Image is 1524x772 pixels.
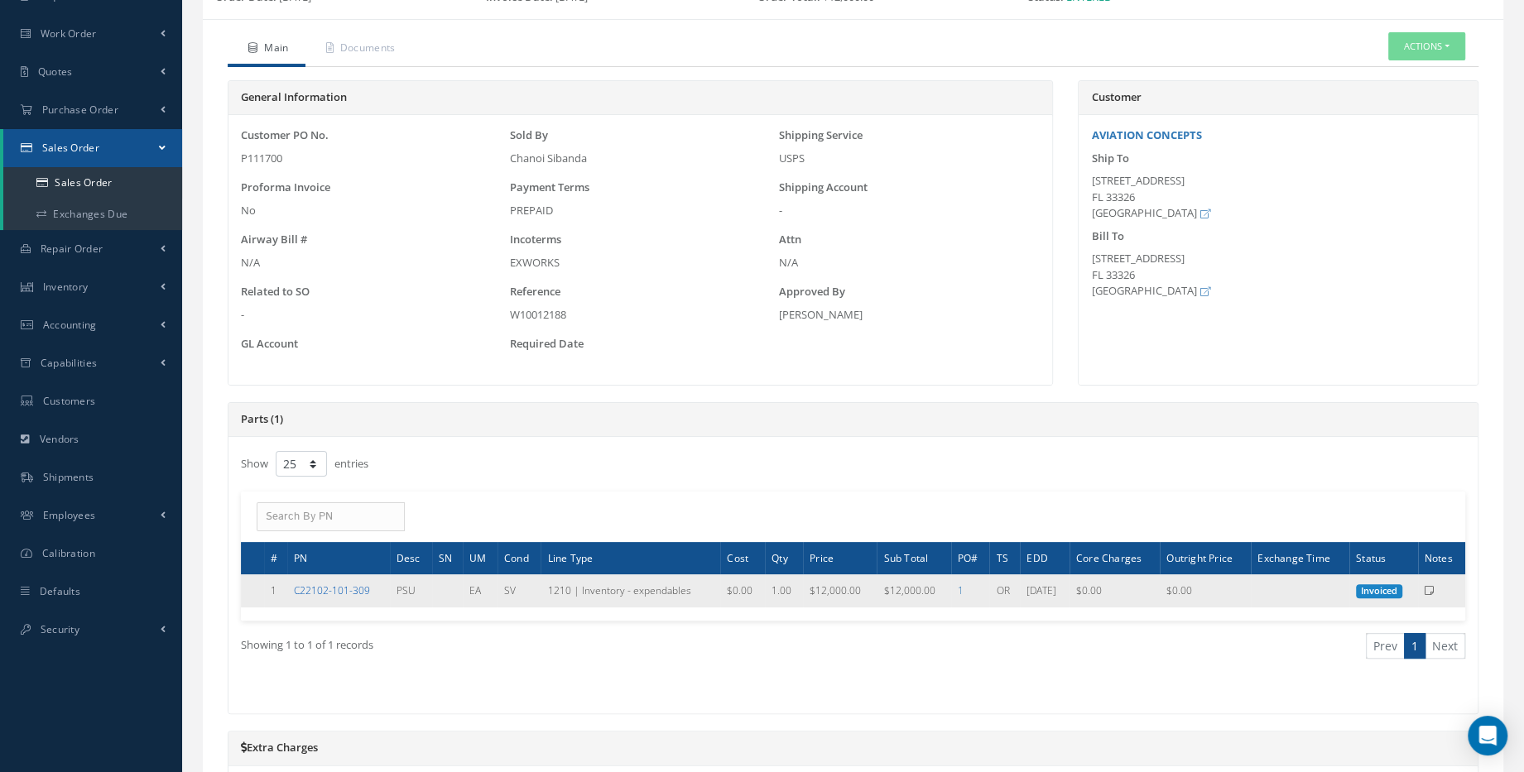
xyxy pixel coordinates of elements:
a: Sales Order [3,167,182,199]
div: - [779,203,1040,219]
label: Shipping Service [779,127,863,144]
h5: Customer [1091,91,1465,104]
label: Attn [779,232,801,248]
td: SV [498,574,541,607]
span: $12,000.00 [883,583,935,597]
label: Sold By [510,127,548,144]
a: 1 [958,583,964,597]
h5: Parts (1) [241,413,1465,426]
span: Employees [43,508,96,522]
label: entries [334,449,368,472]
div: P111700 [241,151,502,167]
div: N/A [241,255,502,271]
a: Sales Order [3,129,182,167]
td: PSU [390,574,432,607]
span: Shipments [43,470,94,484]
span: Price [810,549,834,565]
span: Calibration [42,546,95,560]
span: Desc [397,549,421,565]
span: SN [439,549,452,565]
div: EXWORKS [510,255,771,271]
span: Inventory [43,280,89,294]
span: Invoiced [1356,584,1402,599]
div: W10012188 [510,307,771,324]
span: Work Order [41,26,97,41]
td: 1 [264,574,287,607]
label: Required Date [510,336,584,352]
td: EA [463,574,498,607]
span: Sub Total [883,549,928,565]
div: N/A [779,255,1040,271]
span: PN [294,549,307,565]
label: Payment Terms [510,180,589,196]
div: Showing 1 to 1 of 1 records [228,633,853,672]
span: # [271,549,277,565]
span: $0.00 [1166,583,1192,597]
span: Sales Order [42,141,99,155]
a: Exchanges Due [3,199,182,230]
button: Actions [1388,32,1465,61]
span: 1210 | Inventory - expendables [547,583,690,597]
span: Capabilities [41,356,98,370]
span: Security [41,622,79,636]
span: TS [996,549,1007,565]
label: Customer PO No. [241,127,329,144]
span: $12,000.00 [810,583,861,597]
span: Purchase Order [42,103,118,117]
label: Reference [510,284,560,300]
a: 1 [1404,633,1425,659]
span: EDD [1026,549,1048,565]
span: 1.00 [772,583,791,597]
label: Approved By [779,284,845,300]
span: Accounting [43,318,97,332]
div: Open Intercom Messenger [1468,716,1507,755]
span: Repair Order [41,242,103,256]
label: Airway Bill # [241,232,307,248]
span: PO# [958,549,978,565]
span: Line Type [547,549,593,565]
a: Extra Charges [241,740,318,755]
span: Qty [772,549,788,565]
a: Documents [305,32,412,67]
h5: General Information [241,91,1040,104]
label: Incoterms [510,232,561,248]
span: Core Charges [1076,549,1142,565]
label: Ship To [1091,151,1128,167]
td: [DATE] [1020,574,1070,607]
span: UM [469,549,486,565]
span: Outright Price [1166,549,1233,565]
label: Bill To [1091,228,1123,245]
div: No [241,203,502,219]
div: PREPAID [510,203,771,219]
label: Shipping Account [779,180,868,196]
span: Exchange Time [1257,549,1330,565]
span: Defaults [40,584,80,598]
span: Vendors [40,432,79,446]
div: USPS [779,151,1040,167]
label: Proforma Invoice [241,180,330,196]
label: GL Account [241,336,298,352]
a: AVIATION CONCEPTS [1091,127,1201,142]
span: Notes [1425,549,1453,565]
span: $0.00 [1076,583,1102,597]
div: [PERSON_NAME] [779,307,1040,324]
span: Status [1356,549,1386,565]
div: [STREET_ADDRESS] FL 33326 [GEOGRAPHIC_DATA] [1091,251,1465,300]
span: Cost [727,549,748,565]
span: Quotes [38,65,73,79]
a: C22102-101-309 [294,583,370,597]
td: OR [989,574,1020,607]
div: Chanoi Sibanda [510,151,771,167]
label: Show [241,449,268,472]
span: Cond [504,549,529,565]
a: Main [228,32,305,67]
label: Related to SO [241,284,310,300]
input: Search By PN [257,502,405,532]
span: $0.00 [727,583,752,597]
span: - [241,307,244,322]
span: Customers [43,394,96,408]
div: [STREET_ADDRESS] FL 33326 [GEOGRAPHIC_DATA] [1091,173,1465,222]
